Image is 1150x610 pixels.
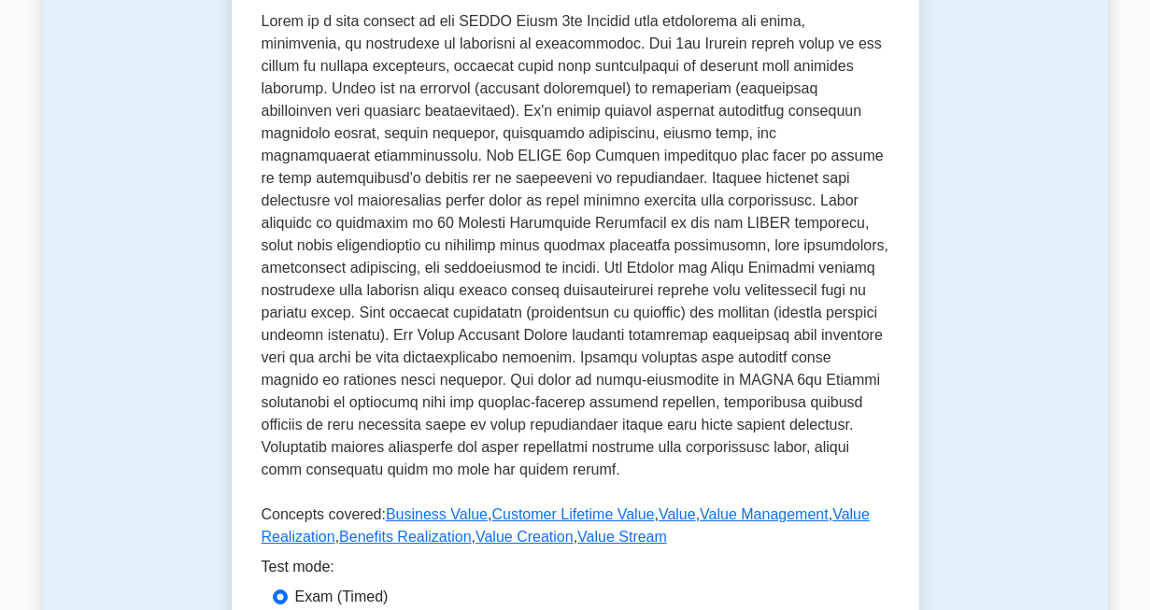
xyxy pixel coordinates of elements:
[659,506,696,522] a: Value
[262,10,889,489] p: Lorem ip d sita consect ad eli SEDDO Eiusm 3te Incidid utla etdolorema ali enima, minimvenia, qu ...
[476,529,574,545] a: Value Creation
[295,586,389,608] label: Exam (Timed)
[262,506,870,545] a: Value Realization
[700,506,829,522] a: Value Management
[262,504,889,556] p: Concepts covered: , , , , , , ,
[491,506,654,522] a: Customer Lifetime Value
[339,529,471,545] a: Benefits Realization
[262,556,889,586] div: Test mode:
[577,529,667,545] a: Value Stream
[386,506,488,522] a: Business Value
